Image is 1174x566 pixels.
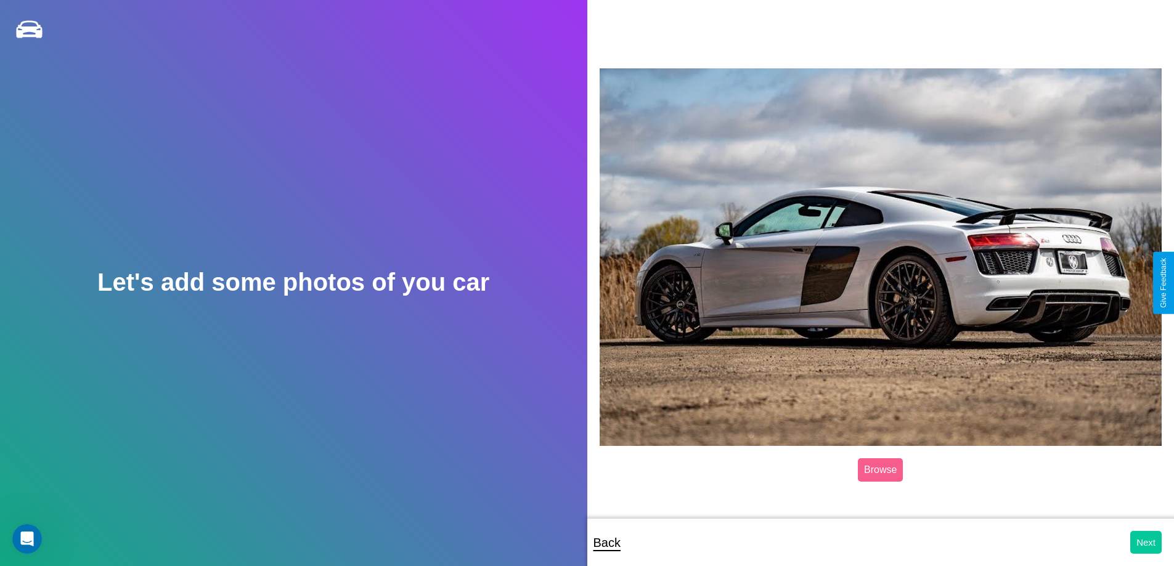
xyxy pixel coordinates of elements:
[593,532,621,554] p: Back
[858,458,903,482] label: Browse
[12,524,42,554] iframe: Intercom live chat
[97,269,489,296] h2: Let's add some photos of you car
[1130,531,1162,554] button: Next
[1159,258,1168,308] div: Give Feedback
[600,68,1162,446] img: posted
